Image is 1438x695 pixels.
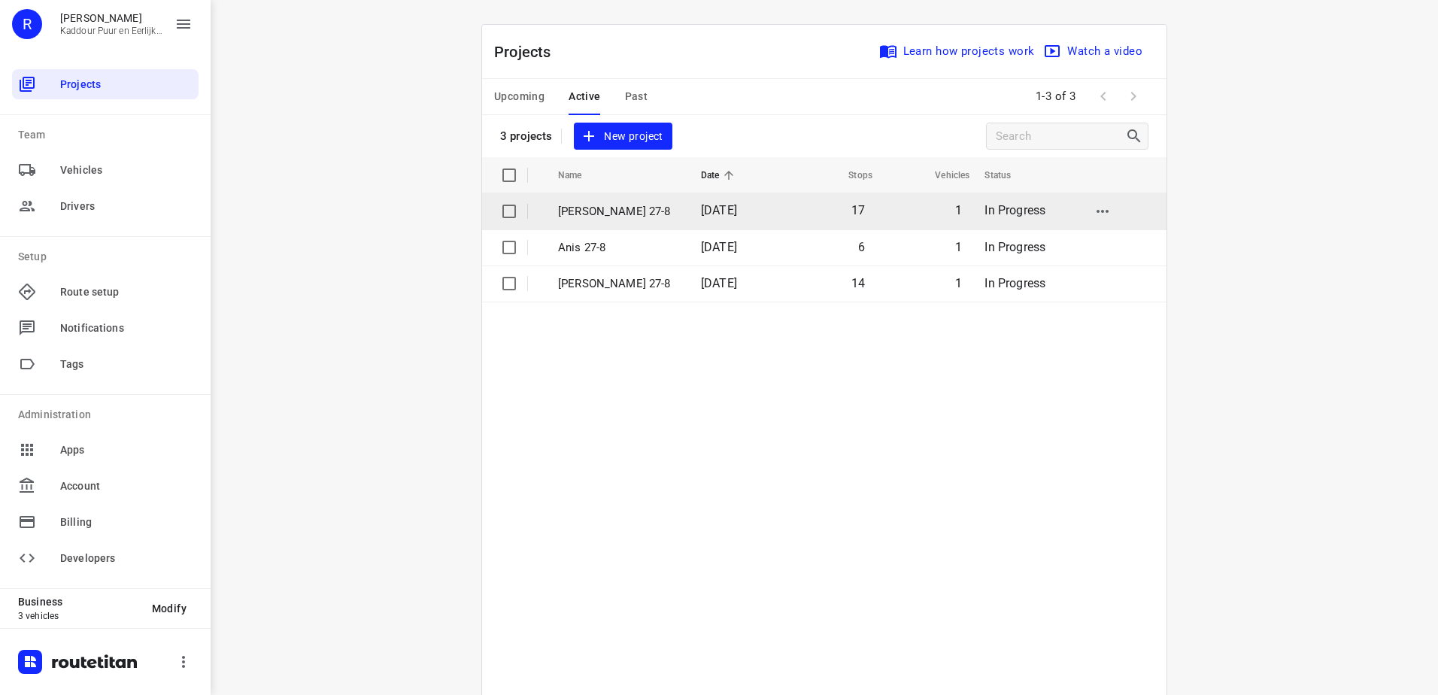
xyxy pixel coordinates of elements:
span: 6 [858,240,865,254]
div: Vehicles [12,155,199,185]
span: Previous Page [1088,81,1118,111]
div: Notifications [12,313,199,343]
span: In Progress [984,240,1045,254]
span: [DATE] [701,203,737,217]
span: Vehicles [915,166,969,184]
span: Status [984,166,1030,184]
span: Name [558,166,602,184]
div: Projects [12,69,199,99]
span: Drivers [60,199,193,214]
div: Billing [12,507,199,537]
p: Kaddour Puur en Eerlijk Vlees B.V. [60,26,162,36]
span: 1 [955,203,962,217]
p: Projects [494,41,563,63]
span: New project [583,127,663,146]
span: Vehicles [60,162,193,178]
p: [PERSON_NAME] 27-8 [558,203,678,220]
span: Account [60,478,193,494]
span: In Progress [984,203,1045,217]
span: 1-3 of 3 [1030,80,1082,113]
span: In Progress [984,276,1045,290]
span: [DATE] [701,240,737,254]
div: Developers [12,543,199,573]
span: 14 [851,276,865,290]
span: Developers [60,551,193,566]
p: Team [18,127,199,143]
button: Modify [140,595,199,622]
span: Projects [60,77,193,93]
span: Date [701,166,739,184]
span: 17 [851,203,865,217]
p: 3 projects [500,129,552,143]
div: R [12,9,42,39]
div: Route setup [12,277,199,307]
span: Upcoming [494,87,545,106]
button: New project [574,123,672,150]
p: Rachid Kaddour [60,12,162,24]
input: Search projects [996,125,1125,148]
p: Anis 27-8 [558,239,678,256]
div: Drivers [12,191,199,221]
span: 1 [955,240,962,254]
span: Route setup [60,284,193,300]
span: Modify [152,602,187,615]
p: [PERSON_NAME] 27-8 [558,275,678,293]
span: Notifications [60,320,193,336]
span: Stops [829,166,872,184]
div: Search [1125,127,1148,145]
div: Account [12,471,199,501]
div: Tags [12,349,199,379]
p: 3 vehicles [18,611,140,621]
p: Administration [18,407,199,423]
span: Next Page [1118,81,1148,111]
div: Apps [12,435,199,465]
span: Billing [60,514,193,530]
span: Past [625,87,648,106]
span: [DATE] [701,276,737,290]
span: Apps [60,442,193,458]
span: Active [569,87,600,106]
p: Business [18,596,140,608]
span: 1 [955,276,962,290]
p: Setup [18,249,199,265]
span: Tags [60,357,193,372]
